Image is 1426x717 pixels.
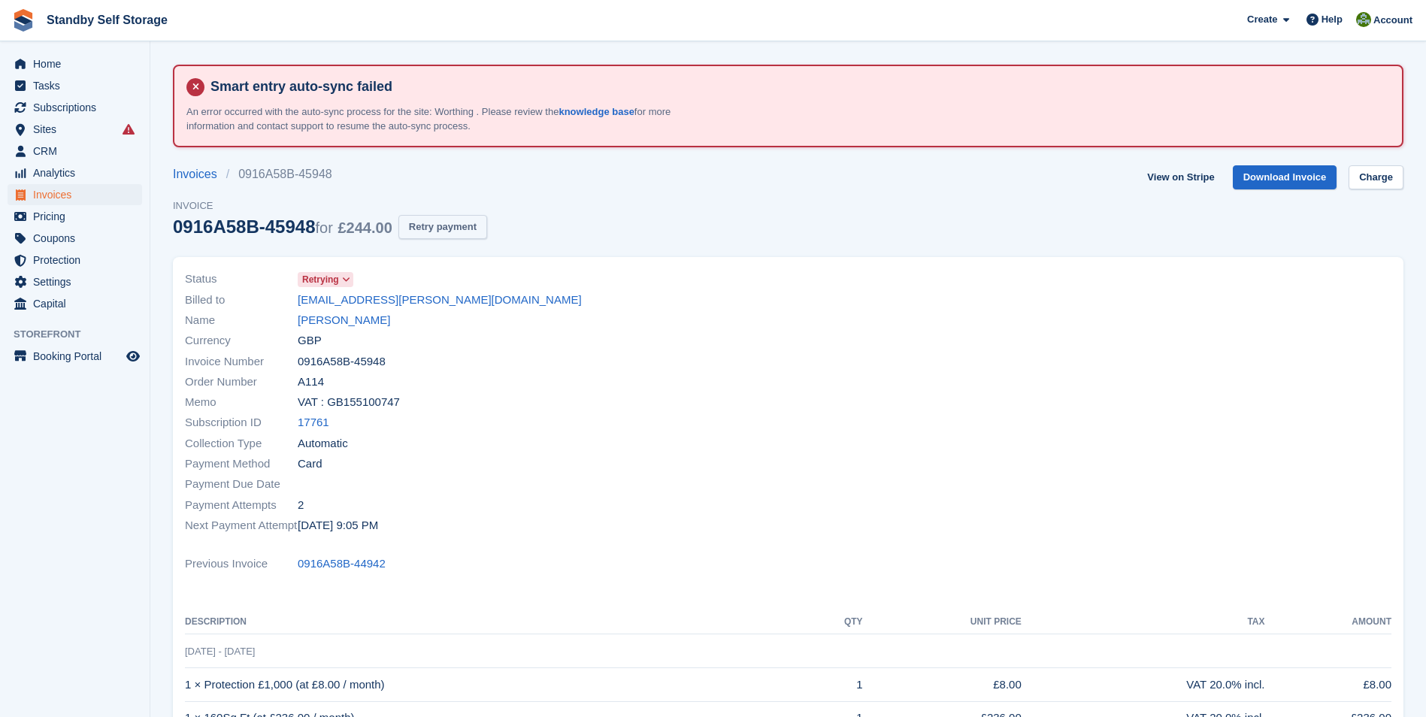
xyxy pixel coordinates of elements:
th: QTY [805,610,863,634]
span: Home [33,53,123,74]
span: Memo [185,394,298,411]
span: Settings [33,271,123,292]
span: Currency [185,332,298,349]
h4: Smart entry auto-sync failed [204,78,1390,95]
a: knowledge base [559,106,634,117]
a: menu [8,53,142,74]
a: menu [8,228,142,249]
i: Smart entry sync failures have occurred [123,123,135,135]
button: Retry payment [398,215,487,240]
span: GBP [298,332,322,349]
span: Help [1322,12,1343,27]
span: £244.00 [338,219,392,236]
span: Next Payment Attempt [185,517,298,534]
span: Analytics [33,162,123,183]
span: Subscription ID [185,414,298,431]
span: Booking Portal [33,346,123,367]
span: 2 [298,497,304,514]
td: 1 [805,668,863,702]
span: Payment Due Date [185,476,298,493]
a: menu [8,206,142,227]
span: Sites [33,119,123,140]
span: Billed to [185,292,298,309]
a: menu [8,250,142,271]
span: Create [1247,12,1277,27]
img: Steve Hambridge [1356,12,1371,27]
span: Invoice [173,198,487,213]
a: [PERSON_NAME] [298,312,390,329]
span: Invoices [33,184,123,205]
span: 0916A58B-45948 [298,353,386,371]
span: Capital [33,293,123,314]
span: Name [185,312,298,329]
a: menu [8,75,142,96]
td: £8.00 [863,668,1022,702]
span: Status [185,271,298,288]
a: menu [8,119,142,140]
a: menu [8,184,142,205]
time: 2025-08-29 20:05:22 UTC [298,517,378,534]
div: 0916A58B-45948 [173,216,392,237]
span: CRM [33,141,123,162]
span: Order Number [185,374,298,391]
span: VAT : GB155100747 [298,394,400,411]
a: menu [8,97,142,118]
span: Pricing [33,206,123,227]
span: Retrying [302,273,339,286]
a: Retrying [298,271,353,288]
a: 17761 [298,414,329,431]
td: 1 × Protection £1,000 (at £8.00 / month) [185,668,805,702]
a: [EMAIL_ADDRESS][PERSON_NAME][DOMAIN_NAME] [298,292,582,309]
span: A114 [298,374,324,391]
th: Tax [1022,610,1265,634]
a: View on Stripe [1141,165,1220,190]
span: Coupons [33,228,123,249]
th: Unit Price [863,610,1022,634]
a: menu [8,271,142,292]
img: stora-icon-8386f47178a22dfd0bd8f6a31ec36ba5ce8667c1dd55bd0f319d3a0aa187defe.svg [12,9,35,32]
a: Invoices [173,165,226,183]
span: Subscriptions [33,97,123,118]
a: Standby Self Storage [41,8,174,32]
span: Payment Attempts [185,497,298,514]
span: Payment Method [185,455,298,473]
a: menu [8,141,142,162]
span: [DATE] - [DATE] [185,646,255,657]
th: Description [185,610,805,634]
span: Storefront [14,327,150,342]
a: Preview store [124,347,142,365]
a: Charge [1349,165,1403,190]
span: Invoice Number [185,353,298,371]
p: An error occurred with the auto-sync process for the site: Worthing . Please review the for more ... [186,104,713,134]
a: menu [8,162,142,183]
a: 0916A58B-44942 [298,555,386,573]
th: Amount [1265,610,1391,634]
div: VAT 20.0% incl. [1022,676,1265,694]
span: Card [298,455,322,473]
span: Collection Type [185,435,298,452]
span: Previous Invoice [185,555,298,573]
a: menu [8,293,142,314]
a: Download Invoice [1233,165,1337,190]
a: menu [8,346,142,367]
span: Account [1373,13,1412,28]
span: Automatic [298,435,348,452]
td: £8.00 [1265,668,1391,702]
span: Protection [33,250,123,271]
span: Tasks [33,75,123,96]
span: for [315,219,332,236]
nav: breadcrumbs [173,165,487,183]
